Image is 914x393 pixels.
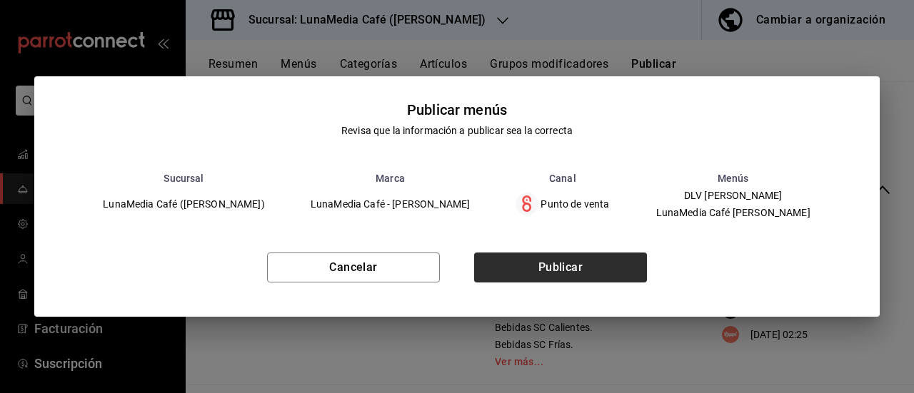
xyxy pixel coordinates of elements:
td: LunaMedia Café ([PERSON_NAME]) [80,184,288,224]
span: LunaMedia Café [PERSON_NAME] [656,208,810,218]
th: Canal [493,173,632,184]
span: DLV [PERSON_NAME] [656,190,810,200]
div: Publicar menús [407,99,507,121]
th: Marca [288,173,493,184]
th: Sucursal [80,173,288,184]
td: LunaMedia Café - [PERSON_NAME] [288,184,493,224]
div: Punto de venta [516,193,609,215]
th: Menús [633,173,834,184]
div: Revisa que la información a publicar sea la correcta [341,123,573,138]
button: Cancelar [267,252,440,282]
button: Publicar [474,252,647,282]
